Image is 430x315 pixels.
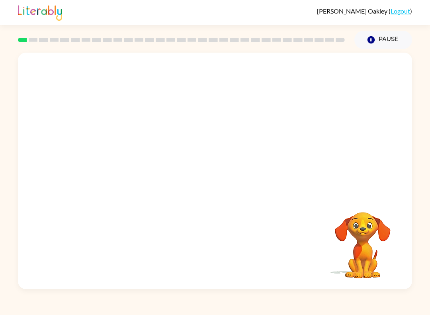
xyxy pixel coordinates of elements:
[323,200,403,280] video: Your browser must support playing .mp4 files to use Literably. Please try using another browser.
[317,7,412,15] div: ( )
[391,7,410,15] a: Logout
[18,3,62,21] img: Literably
[354,31,412,49] button: Pause
[317,7,389,15] span: [PERSON_NAME] Oakley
